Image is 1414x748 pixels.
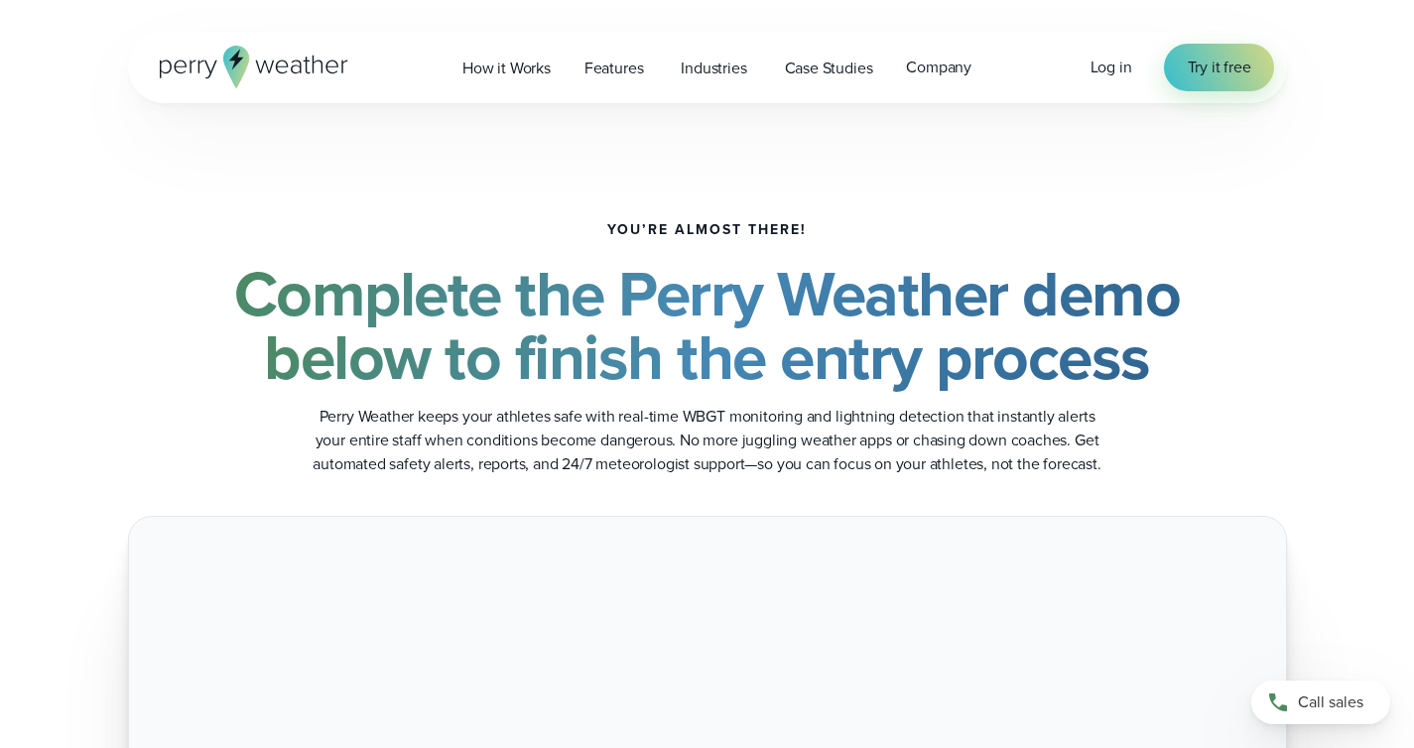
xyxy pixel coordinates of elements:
span: Features [584,57,644,80]
span: Company [906,56,971,79]
a: Log in [1091,56,1132,79]
span: How it Works [462,57,551,80]
strong: Complete the Perry Weather demo below to finish the entry process [234,247,1181,404]
span: Call sales [1298,690,1363,714]
a: Case Studies [768,48,890,88]
h5: You’re almost there! [607,222,807,238]
span: Try it free [1188,56,1251,79]
p: Perry Weather keeps your athletes safe with real-time WBGT monitoring and lightning detection tha... [311,405,1104,476]
span: Log in [1091,56,1132,78]
a: Call sales [1251,681,1390,724]
span: Case Studies [785,57,873,80]
span: Industries [681,57,746,80]
a: Try it free [1164,44,1275,91]
a: How it Works [446,48,568,88]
